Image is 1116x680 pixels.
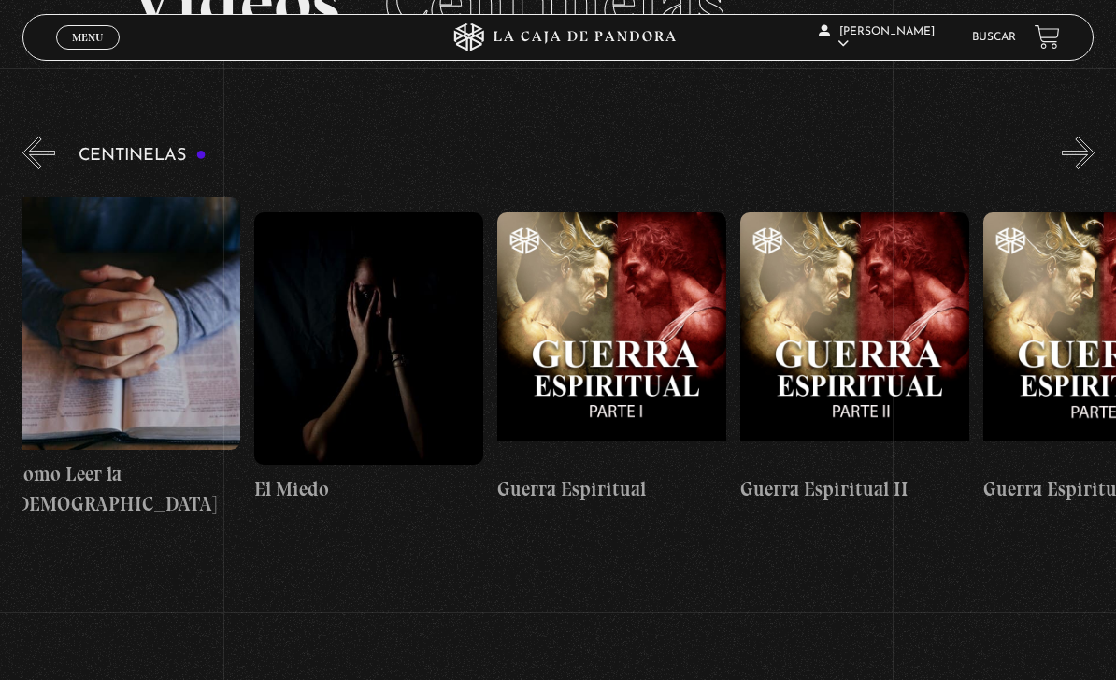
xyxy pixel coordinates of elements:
h3: Centinelas [79,147,207,165]
button: Next [1062,137,1095,169]
span: Cerrar [65,47,109,60]
span: Menu [72,32,103,43]
h4: El Miedo [254,474,483,504]
h4: Guerra Espiritual [497,474,726,504]
button: Previous [22,137,55,169]
h4: Guerra Espiritual II [740,474,969,504]
a: El Miedo [254,183,483,534]
a: Guerra Espiritual [497,183,726,534]
span: [PERSON_NAME] [819,26,935,50]
a: View your shopping cart [1035,24,1060,50]
h4: Como Leer la [DEMOGRAPHIC_DATA] [11,459,240,518]
a: Buscar [972,32,1016,43]
a: Como Leer la [DEMOGRAPHIC_DATA] [11,183,240,534]
a: Guerra Espiritual II [740,183,969,534]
